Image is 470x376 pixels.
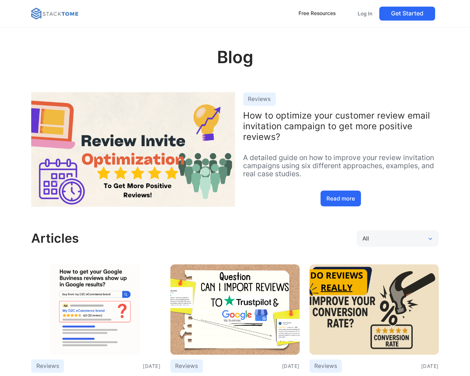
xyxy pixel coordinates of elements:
div: Free Resources [299,10,336,18]
h1: Articles [31,231,79,246]
p: Log In [358,10,372,17]
div: All [357,230,439,247]
h1: Blog [31,47,438,80]
p: Reviews [175,361,198,371]
p: Reviews [36,361,59,371]
h3: How to optimize your customer review email invitation campaign to get more positive reviews? [243,111,438,142]
div: All [362,234,369,243]
a: Read more [321,191,361,207]
p: [DATE] [282,364,300,369]
a: Log In [354,7,376,21]
p: [DATE] [143,364,160,369]
a: Get Started [379,7,435,21]
a: Free Resources [295,6,339,21]
p: Reviews [314,361,337,371]
p: Reviews [248,94,271,104]
p: [DATE] [421,364,439,369]
p: A detailed guide on how to improve your review invitation campaigns using six different approache... [243,153,438,178]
